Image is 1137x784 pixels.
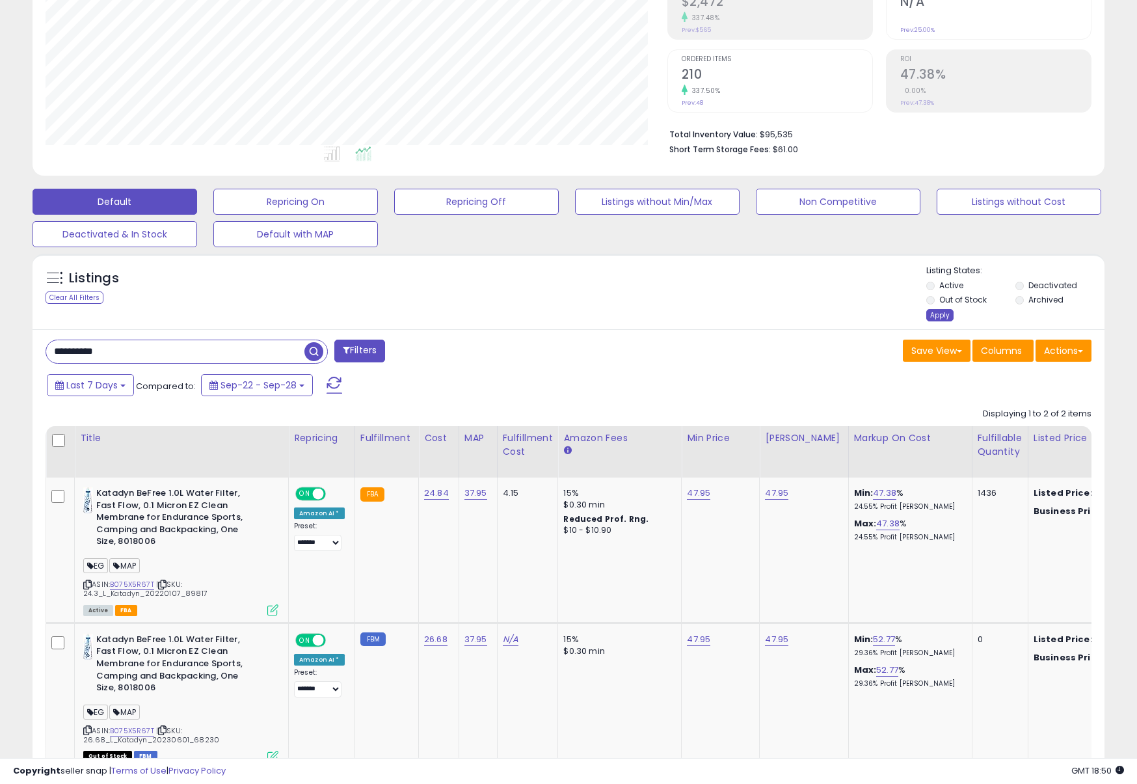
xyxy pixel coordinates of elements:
[688,86,721,96] small: 337.50%
[1034,505,1105,517] b: Business Price:
[669,126,1082,141] li: $95,535
[111,764,167,777] a: Terms of Use
[464,487,487,500] a: 37.95
[294,507,345,519] div: Amazon AI *
[1034,651,1105,664] b: Business Price:
[96,487,254,551] b: Katadyn BeFree 1.0L Water Filter, Fast Flow, 0.1 Micron EZ Clean Membrane for Endurance Sports, C...
[978,634,1018,645] div: 0
[360,487,384,502] small: FBA
[854,502,962,511] p: 24.55% Profit [PERSON_NAME]
[876,517,900,530] a: 47.38
[1034,487,1093,499] b: Listed Price:
[900,67,1091,85] h2: 47.38%
[1028,294,1063,305] label: Archived
[854,634,962,658] div: %
[688,13,720,23] small: 337.48%
[903,340,970,362] button: Save View
[765,487,788,500] a: 47.95
[69,269,119,288] h5: Listings
[876,664,898,677] a: 52.77
[563,645,671,657] div: $0.30 min
[297,489,313,500] span: ON
[854,664,877,676] b: Max:
[854,679,962,688] p: 29.36% Profit [PERSON_NAME]
[854,487,874,499] b: Min:
[773,143,798,155] span: $61.00
[939,280,963,291] label: Active
[563,499,671,511] div: $0.30 min
[109,705,140,720] span: MAP
[464,633,487,646] a: 37.95
[424,487,449,500] a: 24.84
[854,487,962,511] div: %
[563,431,676,445] div: Amazon Fees
[213,189,378,215] button: Repricing On
[682,56,872,63] span: Ordered Items
[201,374,313,396] button: Sep-22 - Sep-28
[669,129,758,140] b: Total Inventory Value:
[756,189,920,215] button: Non Competitive
[1034,633,1093,645] b: Listed Price:
[900,56,1091,63] span: ROI
[360,431,413,445] div: Fulfillment
[981,344,1022,357] span: Columns
[221,379,297,392] span: Sep-22 - Sep-28
[213,221,378,247] button: Default with MAP
[464,431,492,445] div: MAP
[939,294,987,305] label: Out of Stock
[765,431,842,445] div: [PERSON_NAME]
[324,634,345,645] span: OFF
[110,579,154,590] a: B075X5R67T
[115,605,137,616] span: FBA
[360,632,386,646] small: FBM
[33,221,197,247] button: Deactivated & In Stock
[294,668,345,697] div: Preset:
[563,487,671,499] div: 15%
[873,487,896,500] a: 47.38
[46,291,103,304] div: Clear All Filters
[854,664,962,688] div: %
[13,765,226,777] div: seller snap | |
[83,487,278,614] div: ASIN:
[294,654,345,666] div: Amazon AI *
[900,99,934,107] small: Prev: 47.38%
[1071,764,1124,777] span: 2025-10-6 18:50 GMT
[168,764,226,777] a: Privacy Policy
[136,380,196,392] span: Compared to:
[96,634,254,697] b: Katadyn BeFree 1.0L Water Filter, Fast Flow, 0.1 Micron EZ Clean Membrane for Endurance Sports, C...
[503,633,518,646] a: N/A
[80,431,283,445] div: Title
[563,634,671,645] div: 15%
[83,605,113,616] span: All listings currently available for purchase on Amazon
[926,309,954,321] div: Apply
[1036,340,1091,362] button: Actions
[854,517,877,530] b: Max:
[66,379,118,392] span: Last 7 Days
[854,518,962,542] div: %
[83,487,93,513] img: 31dP3ZCwEFL._SL40_.jpg
[687,633,710,646] a: 47.95
[334,340,385,362] button: Filters
[682,26,711,34] small: Prev: $565
[109,558,140,573] span: MAP
[854,533,962,542] p: 24.55% Profit [PERSON_NAME]
[424,431,453,445] div: Cost
[687,487,710,500] a: 47.95
[33,189,197,215] button: Default
[563,445,571,457] small: Amazon Fees.
[83,634,93,660] img: 31dP3ZCwEFL._SL40_.jpg
[972,340,1034,362] button: Columns
[682,67,872,85] h2: 210
[900,26,935,34] small: Prev: 25.00%
[900,86,926,96] small: 0.00%
[575,189,740,215] button: Listings without Min/Max
[503,431,553,459] div: Fulfillment Cost
[682,99,703,107] small: Prev: 48
[394,189,559,215] button: Repricing Off
[926,265,1104,277] p: Listing States:
[13,764,60,777] strong: Copyright
[983,408,1091,420] div: Displaying 1 to 2 of 2 items
[297,634,313,645] span: ON
[324,489,345,500] span: OFF
[563,525,671,536] div: $10 - $10.90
